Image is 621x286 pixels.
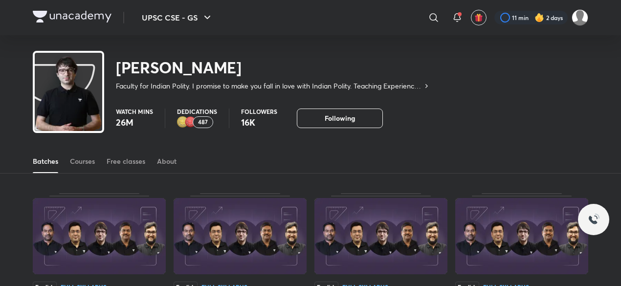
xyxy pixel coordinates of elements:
h2: [PERSON_NAME] [116,58,430,77]
img: Thumbnail [33,198,166,274]
p: 487 [198,119,208,126]
button: avatar [471,10,487,25]
div: About [157,156,177,166]
a: Courses [70,150,95,173]
span: Following [325,113,355,123]
img: avatar [474,13,483,22]
img: class [35,55,102,140]
div: Batches [33,156,58,166]
p: 26M [116,116,153,128]
div: Free classes [107,156,145,166]
div: Courses [70,156,95,166]
img: ADITYA [572,9,588,26]
img: Thumbnail [174,198,307,274]
a: Batches [33,150,58,173]
p: Faculty for Indian Polity. I promise to make you fall in love with Indian Polity. Teaching Experi... [116,81,422,91]
button: Following [297,109,383,128]
img: streak [534,13,544,22]
p: 16K [241,116,277,128]
img: educator badge1 [185,116,197,128]
button: UPSC CSE - GS [136,8,219,27]
img: educator badge2 [177,116,189,128]
a: Company Logo [33,11,111,25]
a: About [157,150,177,173]
p: Followers [241,109,277,114]
img: Company Logo [33,11,111,22]
a: Free classes [107,150,145,173]
img: Thumbnail [314,198,447,274]
p: Watch mins [116,109,153,114]
img: ttu [588,214,599,225]
img: Thumbnail [455,198,588,274]
p: Dedications [177,109,217,114]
